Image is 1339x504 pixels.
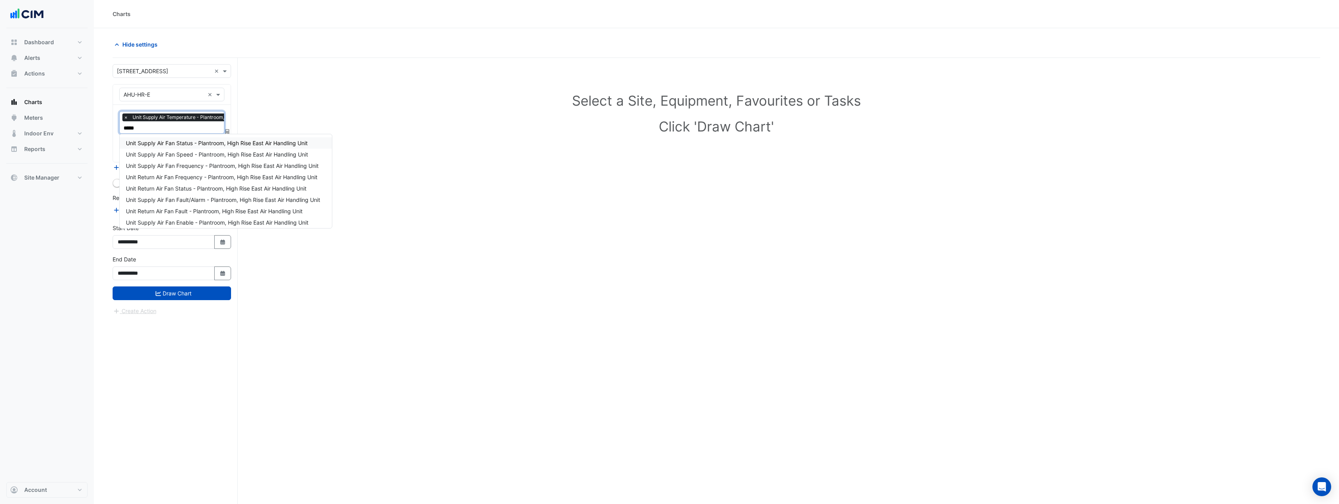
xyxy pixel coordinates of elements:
[126,219,308,226] span: Unit Supply Air Fan Enable - Plantroom, High Rise East Air Handling Unit
[24,145,45,153] span: Reports
[6,170,88,185] button: Site Manager
[24,70,45,77] span: Actions
[10,38,18,46] app-icon: Dashboard
[224,128,231,135] span: Choose Function
[6,34,88,50] button: Dashboard
[131,113,250,121] span: Unit Supply Air Temperature - Plantroom, ColdDeck
[10,70,18,77] app-icon: Actions
[126,208,303,214] span: Unit Return Air Fan Fault - Plantroom, High Rise East Air Handling Unit
[24,98,42,106] span: Charts
[126,196,320,203] span: Unit Supply Air Fan Fault/Alarm - Plantroom, High Rise East Air Handling Unit
[9,6,45,22] img: Company Logo
[126,162,319,169] span: Unit Supply Air Fan Frequency - Plantroom, High Rise East Air Handling Unit
[10,114,18,122] app-icon: Meters
[122,113,129,121] span: ×
[6,126,88,141] button: Indoor Env
[113,194,154,202] label: Reference Lines
[120,134,332,228] div: Options List
[113,163,160,172] button: Add Equipment
[113,38,163,51] button: Hide settings
[10,130,18,137] app-icon: Indoor Env
[10,54,18,62] app-icon: Alerts
[122,40,158,49] span: Hide settings
[126,174,317,180] span: Unit Return Air Fan Frequency - Plantroom, High Rise East Air Handling Unit
[6,141,88,157] button: Reports
[10,145,18,153] app-icon: Reports
[6,482,88,498] button: Account
[113,10,131,18] div: Charts
[24,114,43,122] span: Meters
[219,270,226,277] fa-icon: Select Date
[113,255,136,263] label: End Date
[24,174,59,182] span: Site Manager
[10,98,18,106] app-icon: Charts
[130,118,1303,135] h1: Click 'Draw Chart'
[113,224,139,232] label: Start Date
[126,140,308,146] span: Unit Supply Air Fan Status - Plantroom, High Rise East Air Handling Unit
[24,486,47,494] span: Account
[6,50,88,66] button: Alerts
[6,94,88,110] button: Charts
[113,286,231,300] button: Draw Chart
[214,67,221,75] span: Clear
[113,205,171,214] button: Add Reference Line
[10,174,18,182] app-icon: Site Manager
[6,110,88,126] button: Meters
[208,90,214,99] span: Clear
[24,130,54,137] span: Indoor Env
[130,92,1303,109] h1: Select a Site, Equipment, Favourites or Tasks
[1312,477,1331,496] div: Open Intercom Messenger
[24,54,40,62] span: Alerts
[126,185,307,192] span: Unit Return Air Fan Status - Plantroom, High Rise East Air Handling Unit
[113,307,157,314] app-escalated-ticket-create-button: Please draw the charts first
[219,239,226,245] fa-icon: Select Date
[24,38,54,46] span: Dashboard
[6,66,88,81] button: Actions
[126,151,308,158] span: Unit Supply Air Fan Speed - Plantroom, High Rise East Air Handling Unit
